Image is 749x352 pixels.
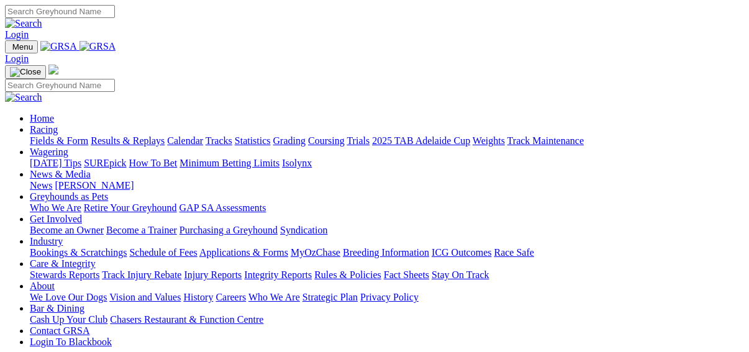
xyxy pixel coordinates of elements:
a: Minimum Betting Limits [179,158,279,168]
a: ICG Outcomes [432,247,491,258]
a: Trials [347,135,370,146]
a: Who We Are [30,202,81,213]
a: Care & Integrity [30,258,96,269]
a: 2025 TAB Adelaide Cup [372,135,470,146]
input: Search [5,79,115,92]
a: Vision and Values [109,292,181,302]
a: Results & Replays [91,135,165,146]
a: Who We Are [248,292,300,302]
img: GRSA [79,41,116,52]
a: Track Injury Rebate [102,269,181,280]
a: Statistics [235,135,271,146]
a: Cash Up Your Club [30,314,107,325]
a: Isolynx [282,158,312,168]
span: Menu [12,42,33,52]
a: News [30,180,52,191]
a: SUREpick [84,158,126,168]
a: Grading [273,135,306,146]
a: [PERSON_NAME] [55,180,134,191]
button: Toggle navigation [5,40,38,53]
a: News & Media [30,169,91,179]
div: About [30,292,744,303]
img: Search [5,92,42,103]
a: Race Safe [494,247,533,258]
a: History [183,292,213,302]
a: About [30,281,55,291]
a: Bar & Dining [30,303,84,314]
a: Syndication [280,225,327,235]
a: Bookings & Scratchings [30,247,127,258]
a: How To Bet [129,158,178,168]
a: Contact GRSA [30,325,89,336]
a: Retire Your Greyhound [84,202,177,213]
a: Home [30,113,54,124]
div: Racing [30,135,744,147]
a: We Love Our Dogs [30,292,107,302]
a: Purchasing a Greyhound [179,225,278,235]
a: Rules & Policies [314,269,381,280]
a: Applications & Forms [199,247,288,258]
a: Weights [473,135,505,146]
a: Chasers Restaurant & Function Centre [110,314,263,325]
div: Bar & Dining [30,314,744,325]
img: logo-grsa-white.png [48,65,58,74]
a: Tracks [206,135,232,146]
a: Login To Blackbook [30,336,112,347]
a: Schedule of Fees [129,247,197,258]
img: GRSA [40,41,77,52]
a: Industry [30,236,63,246]
a: Strategic Plan [302,292,358,302]
a: Coursing [308,135,345,146]
div: Industry [30,247,744,258]
a: Become an Owner [30,225,104,235]
a: Breeding Information [343,247,429,258]
a: Become a Trainer [106,225,177,235]
input: Search [5,5,115,18]
a: Injury Reports [184,269,242,280]
div: Wagering [30,158,744,169]
div: Care & Integrity [30,269,744,281]
a: Integrity Reports [244,269,312,280]
a: Privacy Policy [360,292,419,302]
a: Track Maintenance [507,135,584,146]
img: Search [5,18,42,29]
div: Get Involved [30,225,744,236]
a: Racing [30,124,58,135]
a: Stewards Reports [30,269,99,280]
a: Careers [216,292,246,302]
a: MyOzChase [291,247,340,258]
a: Get Involved [30,214,82,224]
a: Wagering [30,147,68,157]
a: [DATE] Tips [30,158,81,168]
a: Fact Sheets [384,269,429,280]
a: Greyhounds as Pets [30,191,108,202]
a: Login [5,29,29,40]
img: Close [10,67,41,77]
div: Greyhounds as Pets [30,202,744,214]
a: Fields & Form [30,135,88,146]
a: Stay On Track [432,269,489,280]
button: Toggle navigation [5,65,46,79]
a: Login [5,53,29,64]
a: Calendar [167,135,203,146]
div: News & Media [30,180,744,191]
a: GAP SA Assessments [179,202,266,213]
